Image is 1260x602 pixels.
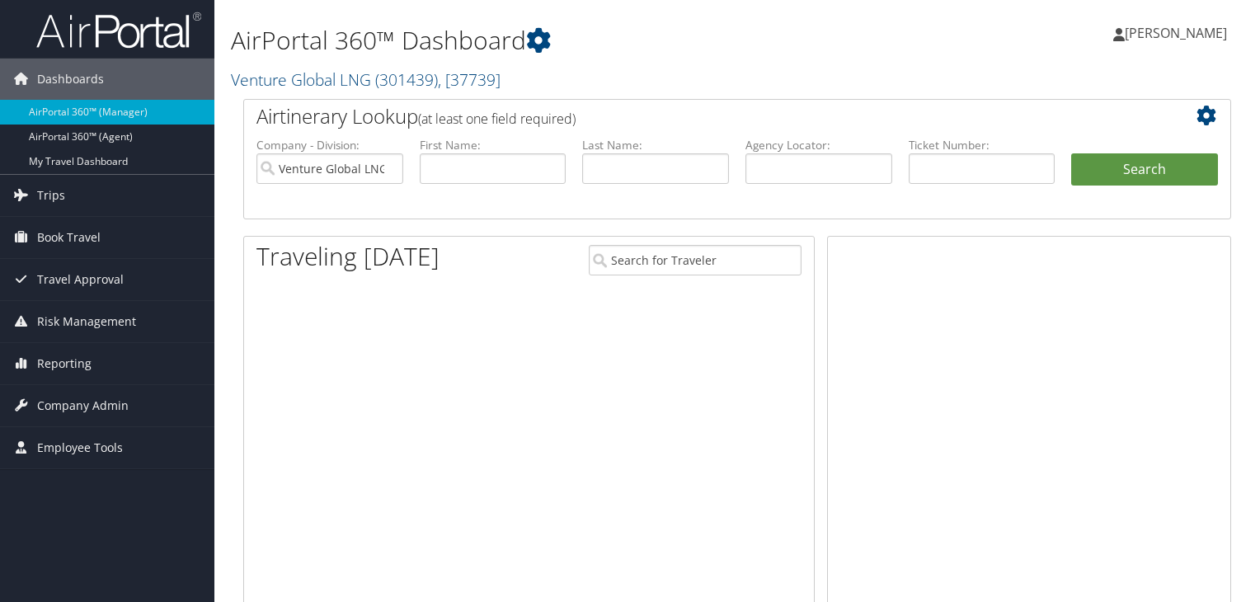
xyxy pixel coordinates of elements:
label: Last Name: [582,137,729,153]
span: ( 301439 ) [375,68,438,91]
label: First Name: [420,137,567,153]
span: Reporting [37,343,92,384]
a: Venture Global LNG [231,68,501,91]
span: Trips [37,175,65,216]
a: [PERSON_NAME] [1113,8,1244,58]
span: Employee Tools [37,427,123,468]
span: Company Admin [37,385,129,426]
img: airportal-logo.png [36,11,201,49]
label: Agency Locator: [745,137,892,153]
span: Travel Approval [37,259,124,300]
h1: Traveling [DATE] [256,239,440,274]
h1: AirPortal 360™ Dashboard [231,23,906,58]
span: , [ 37739 ] [438,68,501,91]
button: Search [1071,153,1218,186]
span: Book Travel [37,217,101,258]
label: Ticket Number: [909,137,1055,153]
span: (at least one field required) [418,110,576,128]
h2: Airtinerary Lookup [256,102,1135,130]
input: Search for Traveler [589,245,802,275]
span: Risk Management [37,301,136,342]
span: Dashboards [37,59,104,100]
span: [PERSON_NAME] [1125,24,1227,42]
label: Company - Division: [256,137,403,153]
